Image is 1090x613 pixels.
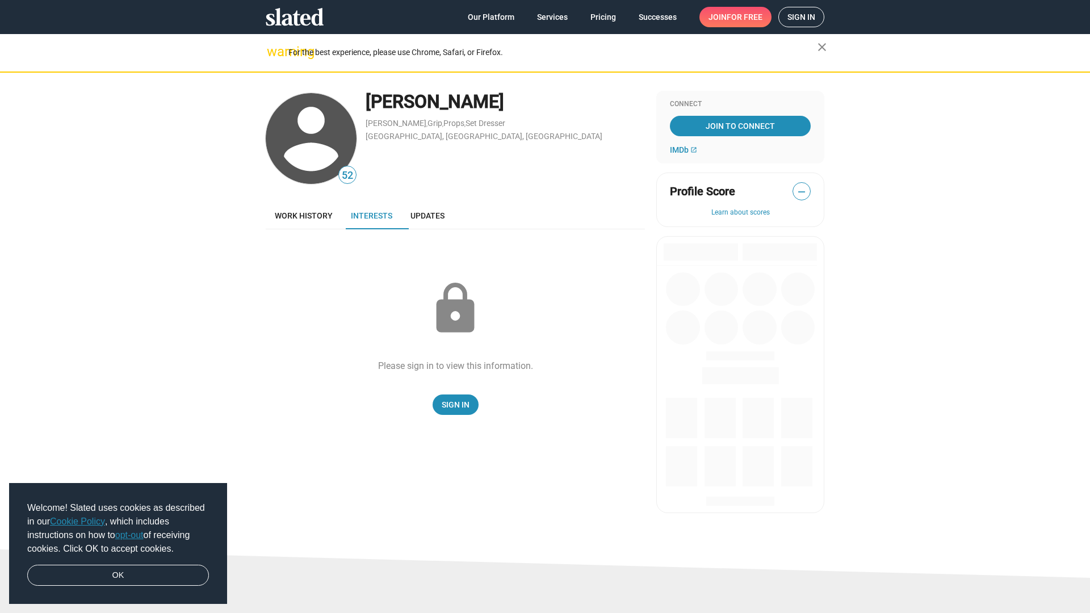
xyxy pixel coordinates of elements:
[378,360,533,372] div: Please sign in to view this information.
[793,184,810,199] span: —
[50,517,105,526] a: Cookie Policy
[639,7,677,27] span: Successes
[443,119,464,128] a: Props
[670,116,811,136] a: Join To Connect
[727,7,762,27] span: for free
[590,7,616,27] span: Pricing
[442,121,443,127] span: ,
[288,45,817,60] div: For the best experience, please use Chrome, Safari, or Firefox.
[366,132,602,141] a: [GEOGRAPHIC_DATA], [GEOGRAPHIC_DATA], [GEOGRAPHIC_DATA]
[670,184,735,199] span: Profile Score
[9,483,227,604] div: cookieconsent
[670,145,697,154] a: IMDb
[366,90,645,114] div: [PERSON_NAME]
[410,211,445,220] span: Updates
[581,7,625,27] a: Pricing
[275,211,333,220] span: Work history
[426,121,427,127] span: ,
[699,7,772,27] a: Joinfor free
[427,119,442,128] a: Grip
[351,211,392,220] span: Interests
[690,146,697,153] mat-icon: open_in_new
[267,45,280,58] mat-icon: warning
[466,119,505,128] a: Set Dresser
[27,501,209,556] span: Welcome! Slated uses cookies as described in our , which includes instructions on how to of recei...
[670,208,811,217] button: Learn about scores
[459,7,523,27] a: Our Platform
[464,121,466,127] span: ,
[468,7,514,27] span: Our Platform
[27,565,209,586] a: dismiss cookie message
[537,7,568,27] span: Services
[266,202,342,229] a: Work history
[427,280,484,337] mat-icon: lock
[787,7,815,27] span: Sign in
[528,7,577,27] a: Services
[433,394,479,415] a: Sign In
[672,116,808,136] span: Join To Connect
[401,202,454,229] a: Updates
[342,202,401,229] a: Interests
[630,7,686,27] a: Successes
[670,145,689,154] span: IMDb
[115,530,144,540] a: opt-out
[778,7,824,27] a: Sign in
[815,40,829,54] mat-icon: close
[366,119,426,128] a: [PERSON_NAME]
[670,100,811,109] div: Connect
[442,394,469,415] span: Sign In
[708,7,762,27] span: Join
[339,168,356,183] span: 52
